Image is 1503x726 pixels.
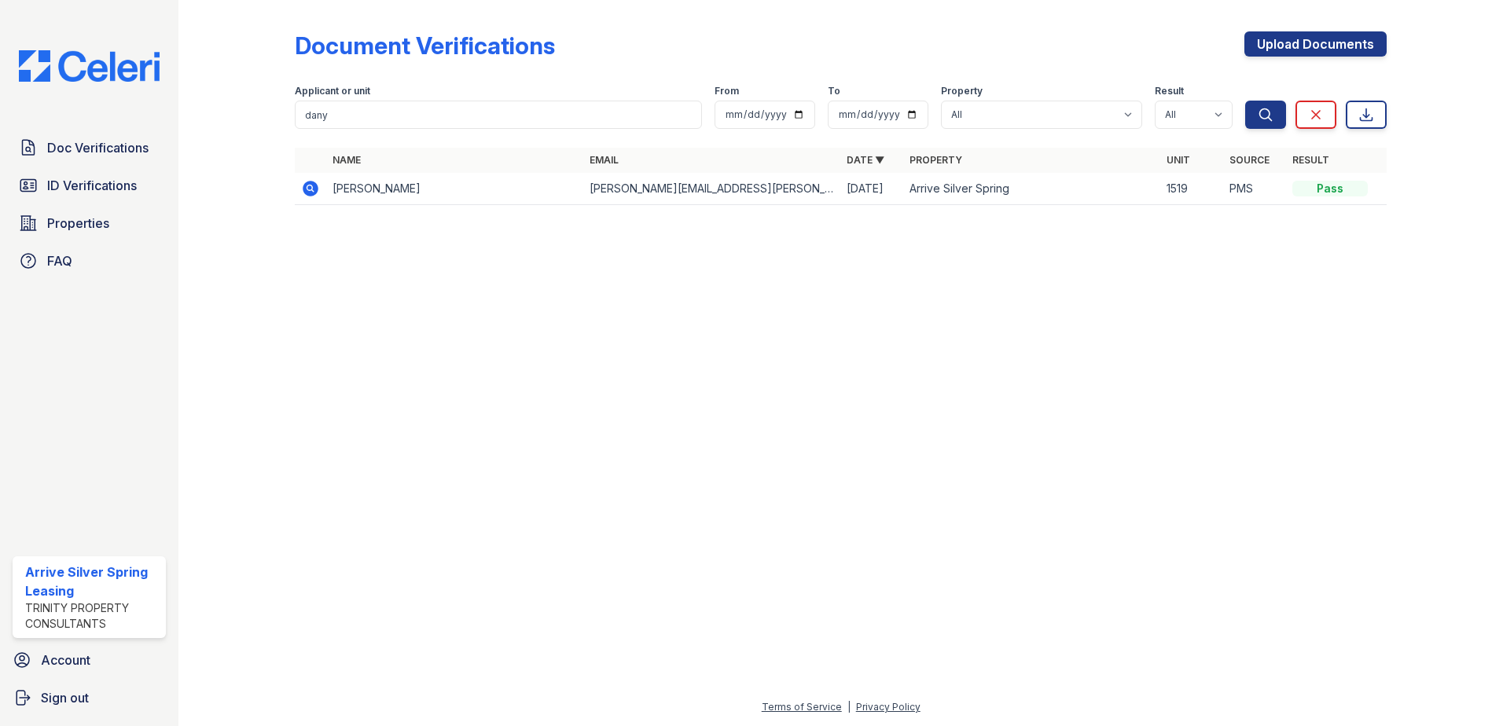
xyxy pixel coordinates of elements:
td: 1519 [1160,173,1223,205]
span: FAQ [47,251,72,270]
div: | [847,701,851,713]
img: CE_Logo_Blue-a8612792a0a2168367f1c8372b55b34899dd931a85d93a1a3d3e32e68fde9ad4.png [6,50,172,82]
a: Privacy Policy [856,701,921,713]
input: Search by name, email, or unit number [295,101,702,129]
label: Property [941,85,983,97]
a: Sign out [6,682,172,713]
a: Doc Verifications [13,132,166,163]
span: Doc Verifications [47,138,149,157]
div: Document Verifications [295,31,555,60]
span: Properties [47,214,109,233]
td: [PERSON_NAME][EMAIL_ADDRESS][PERSON_NAME][DOMAIN_NAME] [583,173,840,205]
span: Sign out [41,688,89,707]
a: FAQ [13,245,166,277]
label: From [715,85,739,97]
label: Applicant or unit [295,85,370,97]
td: [DATE] [840,173,903,205]
a: Name [333,154,361,166]
a: Email [590,154,619,166]
label: Result [1155,85,1184,97]
a: Unit [1167,154,1190,166]
a: ID Verifications [13,170,166,201]
a: Properties [13,207,166,239]
td: PMS [1223,173,1286,205]
div: Arrive Silver Spring Leasing [25,563,160,600]
a: Source [1229,154,1270,166]
div: Trinity Property Consultants [25,600,160,632]
td: Arrive Silver Spring [903,173,1160,205]
td: [PERSON_NAME] [326,173,583,205]
label: To [828,85,840,97]
a: Result [1292,154,1329,166]
a: Upload Documents [1244,31,1387,57]
div: Pass [1292,181,1368,196]
span: ID Verifications [47,176,137,195]
a: Property [910,154,962,166]
a: Terms of Service [762,701,842,713]
a: Date ▼ [847,154,884,166]
span: Account [41,651,90,669]
a: Account [6,644,172,676]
